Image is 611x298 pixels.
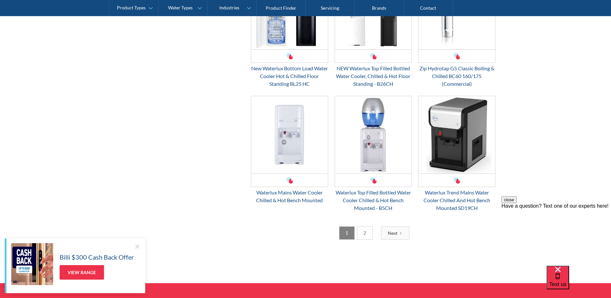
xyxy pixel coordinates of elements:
a: 2 [357,226,373,240]
div: Zip Hydrotap G5 Classic Boiling & Chilled BC60 160/175 (Commercial) [418,65,495,88]
a: Next Page [381,226,409,240]
a: 1 [339,226,355,240]
iframe: podium webchat widget bubble [547,266,611,298]
a: Waterlux Top Filled Bottled Water Cooler Chilled & Hot Bench Mounted - B5CHWaterlux Top Filled Bo... [335,96,412,212]
div: New Waterlux Bottom Load Water Cooler Hot & Chilled Floor Standing BL25 HC [251,65,328,88]
div: Industries [219,5,239,11]
div: Product Types [117,5,146,11]
a: View Range [60,265,104,280]
div: Waterlux Top Filled Bottled Water Cooler Chilled & Hot Bench Mounted - B5CH [335,189,412,212]
iframe: podium webchat widget prompt [501,196,611,274]
a: Waterlux Trend Mains Water Cooler Chilled And Hot Bench Mounted SD19CHWaterlux Trend Mains Water ... [418,96,495,212]
div: Waterlux Mains Water Cooler Chilled & Hot Bench Mounted [251,189,328,204]
div: Waterlux Trend Mains Water Cooler Chilled And Hot Bench Mounted SD19CH [418,189,495,212]
h5: Billi $300 Cash Back Offer [60,252,134,262]
img: Billi $300 Cash Back Offer [11,243,53,285]
img: Waterlux Trend Mains Water Cooler Chilled And Hot Bench Mounted SD19CH [418,96,495,174]
img: Waterlux Mains Water Cooler Chilled & Hot Bench Mounted [251,96,328,174]
img: Waterlux Top Filled Bottled Water Cooler Chilled & Hot Bench Mounted - B5CH [335,96,412,174]
div: Water Types [168,5,193,11]
div: List [251,226,496,240]
div: NEW Waterlux Top Filled Bottled Water Cooler, Chilled & Hot Floor Standing - B26CH [335,65,412,88]
div: Next [388,230,397,236]
a: Waterlux Mains Water Cooler Chilled & Hot Bench Mounted Waterlux Mains Water Cooler Chilled & Hot... [251,96,328,204]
